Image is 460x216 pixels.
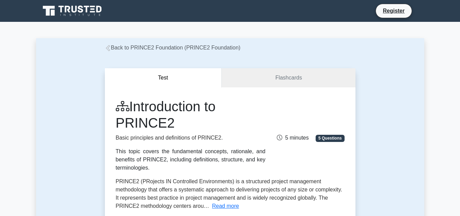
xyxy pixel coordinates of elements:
[116,98,266,131] h1: Introduction to PRINCE2
[116,178,343,209] span: PRINCE2 (PRojects IN Controlled Environments) is a structured project management methodology that...
[222,68,355,88] a: Flashcards
[277,135,308,141] span: 5 minutes
[116,134,266,142] p: Basic principles and definitions of PRINCE2.
[212,202,239,210] button: Read more
[379,6,409,15] a: Register
[116,147,266,172] div: This topic covers the fundamental concepts, rationale, and benefits of PRINCE2, including definit...
[316,135,344,142] span: 5 Questions
[105,68,222,88] button: Test
[105,45,241,51] a: Back to PRINCE2 Foundation (PRINCE2 Foundation)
